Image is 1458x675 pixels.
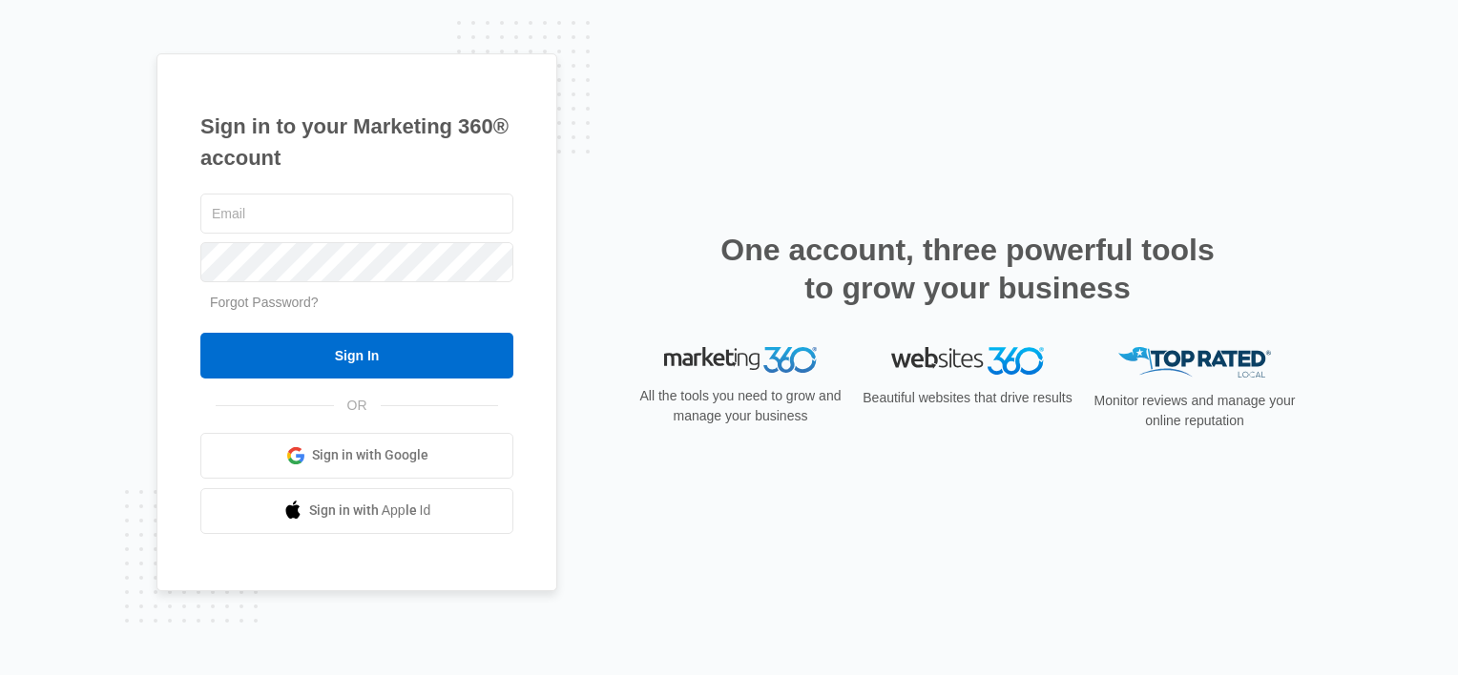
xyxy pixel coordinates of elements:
h1: Sign in to your Marketing 360® account [200,111,513,174]
input: Sign In [200,333,513,378]
input: Email [200,194,513,234]
img: Top Rated Local [1118,347,1271,378]
span: OR [334,396,381,416]
p: Beautiful websites that drive results [861,388,1074,408]
p: Monitor reviews and manage your online reputation [1088,391,1302,431]
a: Sign in with Apple Id [200,488,513,534]
a: Sign in with Google [200,433,513,479]
span: Sign in with Apple Id [309,501,431,521]
span: Sign in with Google [312,445,428,465]
h2: One account, three powerful tools to grow your business [715,231,1220,307]
p: All the tools you need to grow and manage your business [634,386,847,426]
a: Forgot Password? [210,295,319,310]
img: Websites 360 [891,347,1044,375]
img: Marketing 360 [664,347,817,374]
